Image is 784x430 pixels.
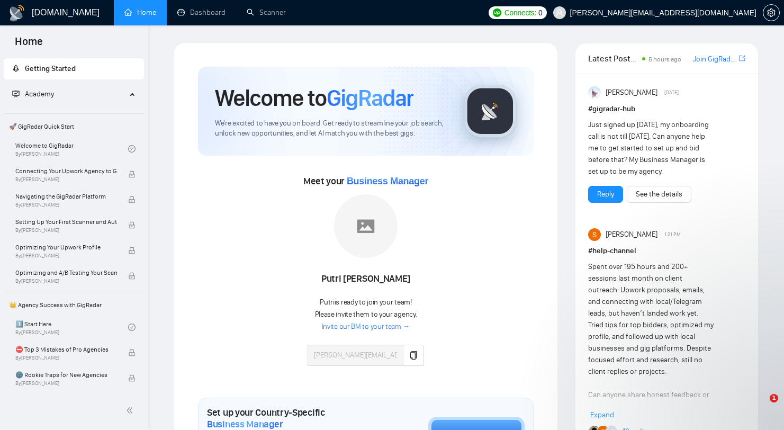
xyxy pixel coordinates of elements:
span: By [PERSON_NAME] [15,202,117,208]
span: lock [128,247,136,254]
li: Getting Started [4,58,144,79]
span: lock [128,349,136,356]
span: 🚀 GigRadar Quick Start [5,116,143,137]
button: setting [763,4,780,21]
a: Invite our BM to your team → [322,322,410,332]
span: Business Manager [207,418,283,430]
img: gigradar-logo.png [464,85,517,138]
span: 1:21 PM [664,230,681,239]
span: 🌚 Rookie Traps for New Agencies [15,370,117,380]
span: Setting Up Your First Scanner and Auto-Bidder [15,217,117,227]
span: By [PERSON_NAME] [15,253,117,259]
span: Academy [25,89,54,98]
span: Connecting Your Upwork Agency to GigRadar [15,166,117,176]
img: Sameer Mansuri [588,228,601,241]
a: Join GigRadar Slack Community [693,53,737,65]
span: fund-projection-screen [12,90,20,97]
span: Home [6,34,51,56]
span: By [PERSON_NAME] [15,278,117,284]
a: homeHome [124,8,156,17]
div: Just signed up [DATE], my onboarding call is not till [DATE]. Can anyone help me to get started t... [588,119,714,177]
span: 0 [538,7,543,19]
h1: Welcome to [215,84,413,112]
span: setting [763,8,779,17]
span: Optimizing Your Upwork Profile [15,242,117,253]
button: See the details [627,186,691,203]
span: Getting Started [25,64,76,73]
button: Reply [588,186,623,203]
h1: # gigradar-hub [588,103,745,115]
span: Latest Posts from the GigRadar Community [588,52,639,65]
span: GigRadar [327,84,413,112]
span: lock [128,374,136,382]
span: copy [409,351,418,360]
iframe: Intercom live chat [748,394,773,419]
img: logo [8,5,25,22]
div: Putri [PERSON_NAME] [308,270,424,288]
span: Connects: [504,7,536,19]
span: 5 hours ago [648,56,681,63]
span: lock [128,171,136,178]
span: We're excited to have you on board. Get ready to streamline your job search, unlock new opportuni... [215,119,447,139]
button: copy [403,345,424,366]
span: check-circle [128,324,136,331]
a: searchScanner [247,8,286,17]
h1: Set up your Country-Specific [207,407,375,430]
a: setting [763,8,780,17]
span: Academy [12,89,54,98]
img: Anisuzzaman Khan [588,86,601,99]
span: By [PERSON_NAME] [15,227,117,234]
span: double-left [126,405,137,416]
h1: # help-channel [588,245,745,257]
span: export [739,54,745,62]
a: export [739,53,745,64]
img: upwork-logo.png [493,8,501,17]
span: [DATE] [664,88,679,97]
span: lock [128,272,136,280]
span: Putri is ready to join your team! [320,298,411,307]
span: Meet your [303,175,428,187]
span: By [PERSON_NAME] [15,355,117,361]
a: dashboardDashboard [177,8,226,17]
span: By [PERSON_NAME] [15,176,117,183]
a: Reply [597,189,614,200]
span: Business Manager [347,176,428,186]
span: [PERSON_NAME] [606,87,657,98]
a: See the details [636,189,682,200]
span: user [556,9,563,16]
span: [PERSON_NAME] [606,229,657,240]
span: lock [128,221,136,229]
img: placeholder.png [334,194,398,258]
span: Optimizing and A/B Testing Your Scanner for Better Results [15,267,117,278]
span: Navigating the GigRadar Platform [15,191,117,202]
span: Expand [590,410,614,419]
a: 1️⃣ Start HereBy[PERSON_NAME] [15,316,128,339]
span: check-circle [128,145,136,153]
span: 👑 Agency Success with GigRadar [5,294,143,316]
span: By [PERSON_NAME] [15,380,117,387]
a: Welcome to GigRadarBy[PERSON_NAME] [15,137,128,160]
span: lock [128,196,136,203]
span: 1 [770,394,778,402]
span: rocket [12,65,20,72]
span: ⛔ Top 3 Mistakes of Pro Agencies [15,344,117,355]
span: Please invite them to your agency. [315,310,417,319]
